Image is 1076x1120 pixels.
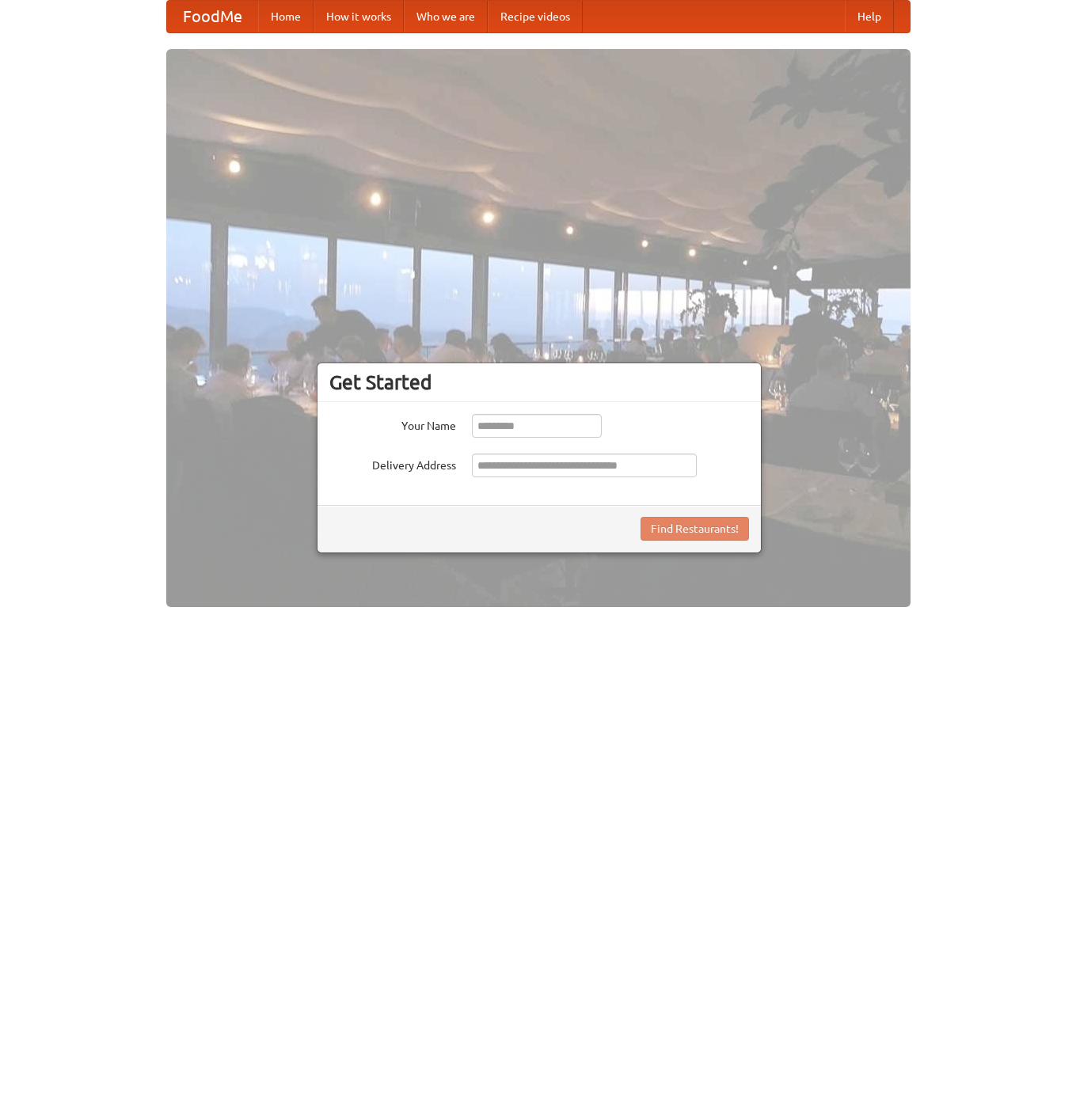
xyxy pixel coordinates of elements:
[329,454,456,473] label: Delivery Address
[488,1,583,32] a: Recipe videos
[258,1,314,32] a: Home
[167,1,258,32] a: FoodMe
[845,1,894,32] a: Help
[329,370,749,394] h3: Get Started
[404,1,488,32] a: Who we are
[329,414,456,434] label: Your Name
[641,517,749,541] button: Find Restaurants!
[314,1,404,32] a: How it works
